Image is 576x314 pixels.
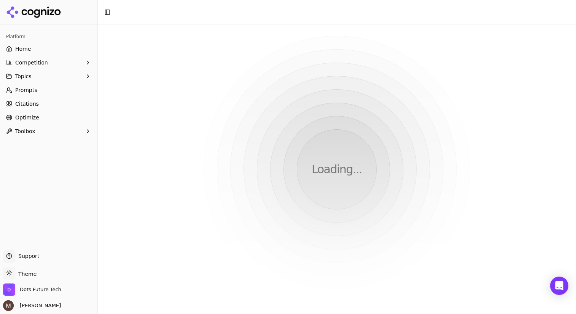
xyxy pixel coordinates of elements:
[312,163,362,176] p: Loading...
[15,59,48,66] span: Competition
[15,45,31,53] span: Home
[3,56,94,69] button: Competition
[15,100,39,108] span: Citations
[3,300,61,311] button: Open user button
[15,72,32,80] span: Topics
[15,127,35,135] span: Toolbox
[3,84,94,96] a: Prompts
[20,286,61,293] span: Dots Future Tech
[15,271,37,277] span: Theme
[15,114,39,121] span: Optimize
[15,86,37,94] span: Prompts
[3,43,94,55] a: Home
[15,252,39,260] span: Support
[3,111,94,124] a: Optimize
[3,300,14,311] img: Martyn Strydom
[550,277,568,295] div: Open Intercom Messenger
[3,98,94,110] a: Citations
[3,125,94,137] button: Toolbox
[17,302,61,309] span: [PERSON_NAME]
[3,70,94,82] button: Topics
[3,31,94,43] div: Platform
[3,283,61,296] button: Open organization switcher
[3,283,15,296] img: Dots Future Tech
